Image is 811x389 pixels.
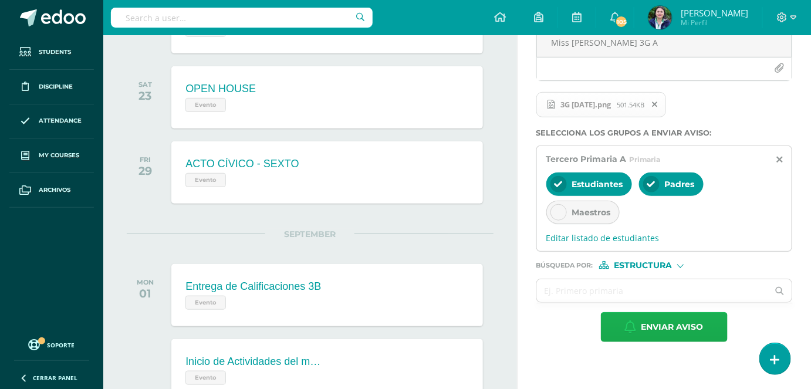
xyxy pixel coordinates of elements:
[9,35,94,70] a: Students
[617,100,645,109] span: 501.54KB
[681,18,748,28] span: Mi Perfil
[572,179,623,190] span: Estudiantes
[48,341,75,349] span: Soporte
[185,158,299,170] div: ACTO CÍVICO - SEXTO
[599,261,687,269] div: [object Object]
[185,356,326,368] div: Inicio de Actividades del mes patrio
[185,98,226,112] span: Evento
[614,262,672,269] span: Estructura
[681,7,748,19] span: [PERSON_NAME]
[33,374,77,382] span: Cerrar panel
[39,48,71,57] span: Students
[9,138,94,173] a: My courses
[265,229,354,239] span: SEPTEMBER
[137,286,154,300] div: 01
[185,83,256,95] div: OPEN HOUSE
[9,173,94,208] a: Archivos
[185,280,321,293] div: Entrega de Calificaciones 3B
[641,313,704,341] span: Enviar aviso
[14,336,89,352] a: Soporte
[138,155,152,164] div: FRI
[185,173,226,187] span: Evento
[572,207,611,218] span: Maestros
[537,279,769,302] input: Ej. Primero primaria
[9,70,94,104] a: Discipline
[546,154,627,164] span: Tercero Primaria A
[185,296,226,310] span: Evento
[138,89,152,103] div: 23
[555,100,617,109] span: 3G [DATE].png
[615,15,628,28] span: 105
[138,80,152,89] div: SAT
[39,185,70,195] span: Archivos
[630,155,661,164] span: Primaria
[536,128,792,137] label: Selecciona los grupos a enviar aviso :
[111,8,373,28] input: Search a user…
[601,312,728,342] button: Enviar aviso
[665,179,695,190] span: Padres
[137,278,154,286] div: MON
[536,262,593,269] span: Búsqueda por :
[138,164,152,178] div: 29
[39,116,82,126] span: Attendance
[546,232,782,243] span: Editar listado de estudiantes
[39,151,79,160] span: My courses
[9,104,94,139] a: Attendance
[39,82,73,92] span: Discipline
[185,371,226,385] span: Evento
[536,92,666,118] span: 3G INDEPENDENCE DAY.png
[646,98,665,111] span: Remover archivo
[648,6,672,29] img: 8792ea101102b15321d756c508217fbe.png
